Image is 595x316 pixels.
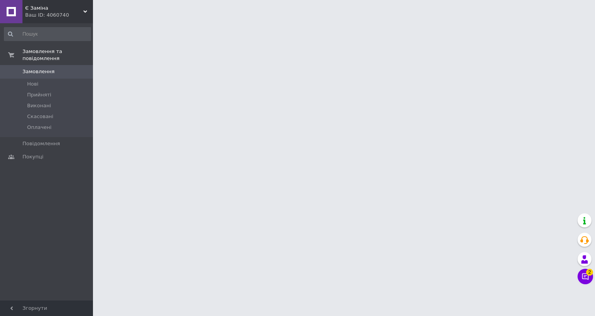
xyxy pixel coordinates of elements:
span: 2 [586,269,593,276]
span: Скасовані [27,113,53,120]
span: Прийняті [27,91,51,98]
span: Є Заміна [25,5,83,12]
span: Повідомлення [22,140,60,147]
button: Чат з покупцем2 [578,269,593,284]
span: Замовлення та повідомлення [22,48,93,62]
div: Ваш ID: 4060740 [25,12,93,19]
span: Покупці [22,153,43,160]
input: Пошук [4,27,91,41]
span: Оплачені [27,124,52,131]
span: Виконані [27,102,51,109]
span: Замовлення [22,68,55,75]
span: Нові [27,81,38,88]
